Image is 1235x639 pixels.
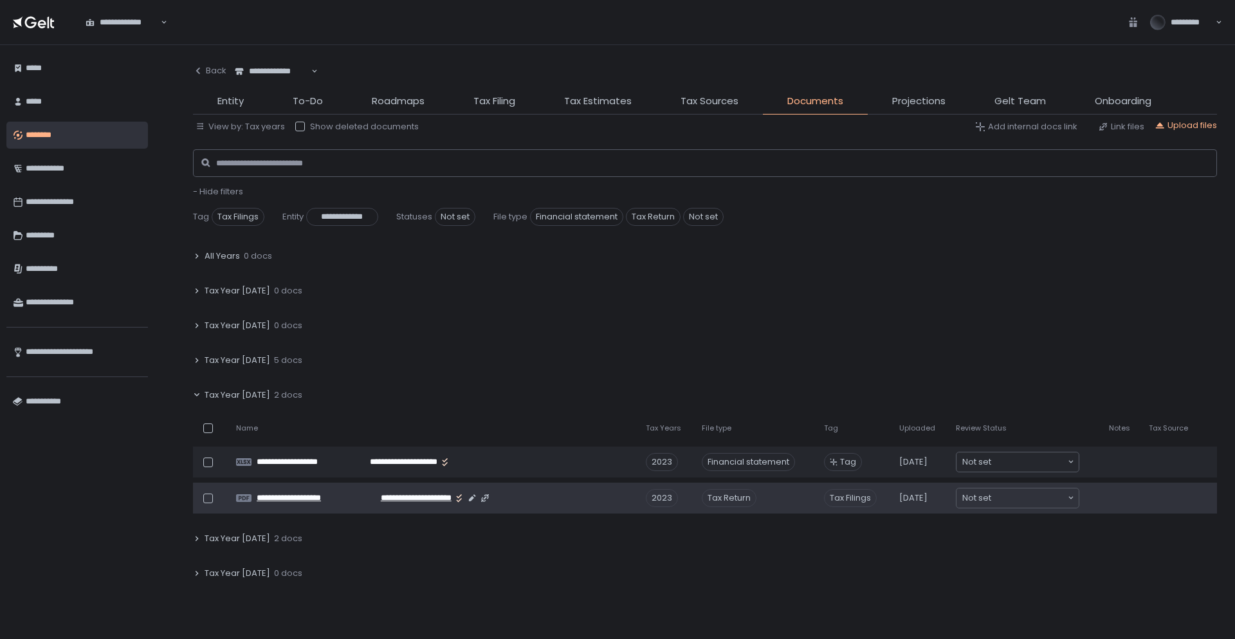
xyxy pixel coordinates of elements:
div: 2023 [646,453,678,471]
input: Search for option [991,492,1066,505]
span: Tax Filings [824,489,877,507]
span: Documents [787,94,843,109]
span: Statuses [396,211,432,223]
span: Tax Filings [212,208,264,226]
input: Search for option [159,16,160,29]
span: Tax Estimates [564,94,632,109]
span: 2 docs [274,533,302,544]
span: Tax Years [646,423,681,433]
div: Search for option [956,488,1079,508]
span: All Years [205,250,240,262]
span: Tax Year [DATE] [205,533,270,544]
span: [DATE] [899,456,928,468]
span: 2 docs [274,389,302,401]
div: Search for option [956,452,1079,472]
button: Upload files [1155,120,1217,131]
span: 0 docs [274,568,302,579]
span: File type [702,423,731,433]
div: Search for option [226,58,318,85]
div: 2023 [646,489,678,507]
span: Entity [282,211,304,223]
button: Link files [1098,121,1144,133]
span: Tax Return [626,208,681,226]
span: 0 docs [244,250,272,262]
span: Tag [824,423,838,433]
span: Tax Year [DATE] [205,320,270,331]
span: Entity [217,94,244,109]
span: To-Do [293,94,323,109]
span: Not set [683,208,724,226]
span: Tax Filing [473,94,515,109]
span: 0 docs [274,320,302,331]
span: Projections [892,94,946,109]
span: Not set [962,492,991,505]
span: Tax Year [DATE] [205,389,270,401]
button: Add internal docs link [975,121,1077,133]
span: Tag [840,456,856,468]
div: Back [193,65,226,77]
span: Not set [435,208,475,226]
span: Tax Year [DATE] [205,355,270,366]
button: View by: Tax years [196,121,285,133]
span: Gelt Team [994,94,1046,109]
span: Name [236,423,258,433]
span: Roadmaps [372,94,425,109]
span: Review Status [956,423,1007,433]
span: 0 docs [274,285,302,297]
div: Search for option [77,9,167,36]
span: Tag [193,211,209,223]
span: Tax Source [1149,423,1188,433]
span: Uploaded [899,423,935,433]
div: Financial statement [702,453,795,471]
span: Tax Year [DATE] [205,285,270,297]
span: [DATE] [899,492,928,504]
button: - Hide filters [193,186,243,198]
span: Onboarding [1095,94,1151,109]
span: Notes [1109,423,1130,433]
span: Tax Year [DATE] [205,568,270,579]
button: Back [193,58,226,84]
span: 5 docs [274,355,302,366]
span: Financial statement [530,208,623,226]
span: - Hide filters [193,185,243,198]
div: Tax Return [702,489,756,507]
input: Search for option [991,456,1066,468]
span: File type [493,211,527,223]
span: Tax Sources [681,94,738,109]
span: Not set [962,456,991,468]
